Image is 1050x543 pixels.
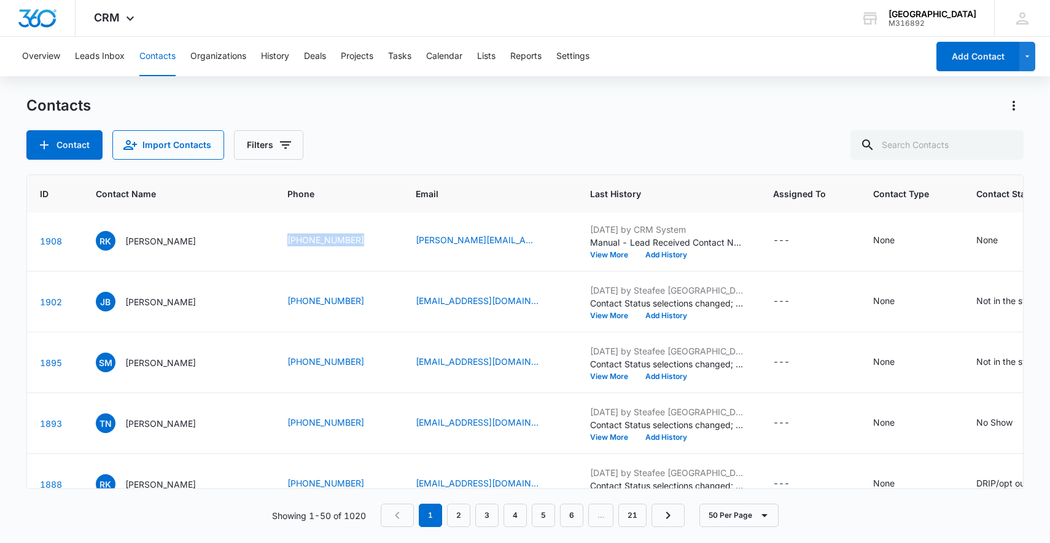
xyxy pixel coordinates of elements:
[96,413,218,433] div: Contact Name - Teri Nash - Select to Edit Field
[590,187,726,200] span: Last History
[637,373,696,380] button: Add History
[873,416,895,429] div: None
[590,357,744,370] p: Contact Status selections changed; None was removed and Not in the system/SPAM was added.
[287,355,364,368] a: [PHONE_NUMBER]
[381,504,685,527] nav: Pagination
[590,434,637,441] button: View More
[96,474,115,494] span: RK
[773,355,812,370] div: Assigned To - - Select to Edit Field
[773,294,812,309] div: Assigned To - - Select to Edit Field
[773,233,790,248] div: ---
[96,231,218,251] div: Contact Name - Regina Kennemer - Select to Edit Field
[773,187,826,200] span: Assigned To
[936,42,1019,71] button: Add Contact
[96,474,218,494] div: Contact Name - Rita Kear - Select to Edit Field
[773,416,812,431] div: Assigned To - - Select to Edit Field
[287,294,364,307] a: [PHONE_NUMBER]
[873,477,917,491] div: Contact Type - None - Select to Edit Field
[976,233,998,246] div: None
[773,477,812,491] div: Assigned To - - Select to Edit Field
[416,416,561,431] div: Email - terinash5@gmail.com - Select to Edit Field
[96,292,218,311] div: Contact Name - Johnathan Blalock - Select to Edit Field
[976,233,1020,248] div: Contact Status - None - Select to Edit Field
[873,233,917,248] div: Contact Type - None - Select to Edit Field
[976,416,1013,429] div: No Show
[40,187,49,200] span: ID
[873,355,917,370] div: Contact Type - None - Select to Edit Field
[419,504,442,527] em: 1
[773,355,790,370] div: ---
[590,405,744,418] p: [DATE] by Steafee [GEOGRAPHIC_DATA]
[22,37,60,76] button: Overview
[287,477,386,491] div: Phone - (909) 519-2139 - Select to Edit Field
[96,353,218,372] div: Contact Name - Sue McCloud - Select to Edit Field
[873,294,895,307] div: None
[96,292,115,311] span: JB
[287,233,386,248] div: Phone - (915) 308-1515 - Select to Edit Field
[556,37,589,76] button: Settings
[416,233,561,248] div: Email - kennemer.regina@gmail.com - Select to Edit Field
[873,233,895,246] div: None
[287,355,386,370] div: Phone - (662) 720-1054 - Select to Edit Field
[560,504,583,527] a: Page 6
[190,37,246,76] button: Organizations
[590,479,744,492] p: Contact Status selections changed; None was removed and DRIP/opt out was added.
[590,284,744,297] p: [DATE] by Steafee [GEOGRAPHIC_DATA]
[637,251,696,259] button: Add History
[287,187,368,200] span: Phone
[637,434,696,441] button: Add History
[125,478,196,491] p: [PERSON_NAME]
[287,477,364,490] a: [PHONE_NUMBER]
[40,297,62,307] a: Navigate to contact details page for Johnathan Blalock
[873,187,929,200] span: Contact Type
[477,37,496,76] button: Lists
[416,477,561,491] div: Email - sdapthatsme@gmail.com - Select to Edit Field
[40,418,62,429] a: Navigate to contact details page for Teri Nash
[773,294,790,309] div: ---
[510,37,542,76] button: Reports
[873,416,917,431] div: Contact Type - None - Select to Edit Field
[873,477,895,490] div: None
[75,37,125,76] button: Leads Inbox
[416,294,539,307] a: [EMAIL_ADDRESS][DOMAIN_NAME]
[416,233,539,246] a: [PERSON_NAME][EMAIL_ADDRESS][PERSON_NAME][DOMAIN_NAME]
[976,416,1035,431] div: Contact Status - No Show - Select to Edit Field
[125,417,196,430] p: [PERSON_NAME]
[1004,96,1024,115] button: Actions
[287,416,386,431] div: Phone - (817) 495-8243 - Select to Edit Field
[532,504,555,527] a: Page 5
[96,353,115,372] span: SM
[504,504,527,527] a: Page 4
[590,312,637,319] button: View More
[651,504,685,527] a: Next Page
[618,504,647,527] a: Page 21
[590,345,744,357] p: [DATE] by Steafee [GEOGRAPHIC_DATA]
[261,37,289,76] button: History
[341,37,373,76] button: Projects
[96,413,115,433] span: TN
[96,231,115,251] span: RK
[272,509,366,522] p: Showing 1-50 of 1020
[590,373,637,380] button: View More
[976,477,1028,490] div: DRIP/opt out
[590,223,744,236] p: [DATE] by CRM System
[416,294,561,309] div: Email - ljohnathaneds@gmail.com - Select to Edit Field
[125,356,196,369] p: [PERSON_NAME]
[590,297,744,310] p: Contact Status selections changed; None was removed and Not in the system/SPAM was added.
[590,466,744,479] p: [DATE] by Steafee [GEOGRAPHIC_DATA]
[889,9,976,19] div: account name
[976,477,1050,491] div: Contact Status - DRIP/opt out - Select to Edit Field
[388,37,411,76] button: Tasks
[416,355,561,370] div: Email - mccloudm@yahoo.com - Select to Edit Field
[304,37,326,76] button: Deals
[850,130,1024,160] input: Search Contacts
[426,37,462,76] button: Calendar
[416,416,539,429] a: [EMAIL_ADDRESS][DOMAIN_NAME]
[873,355,895,368] div: None
[773,233,812,248] div: Assigned To - - Select to Edit Field
[94,11,120,24] span: CRM
[773,416,790,431] div: ---
[234,130,303,160] button: Filters
[125,295,196,308] p: [PERSON_NAME]
[112,130,224,160] button: Import Contacts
